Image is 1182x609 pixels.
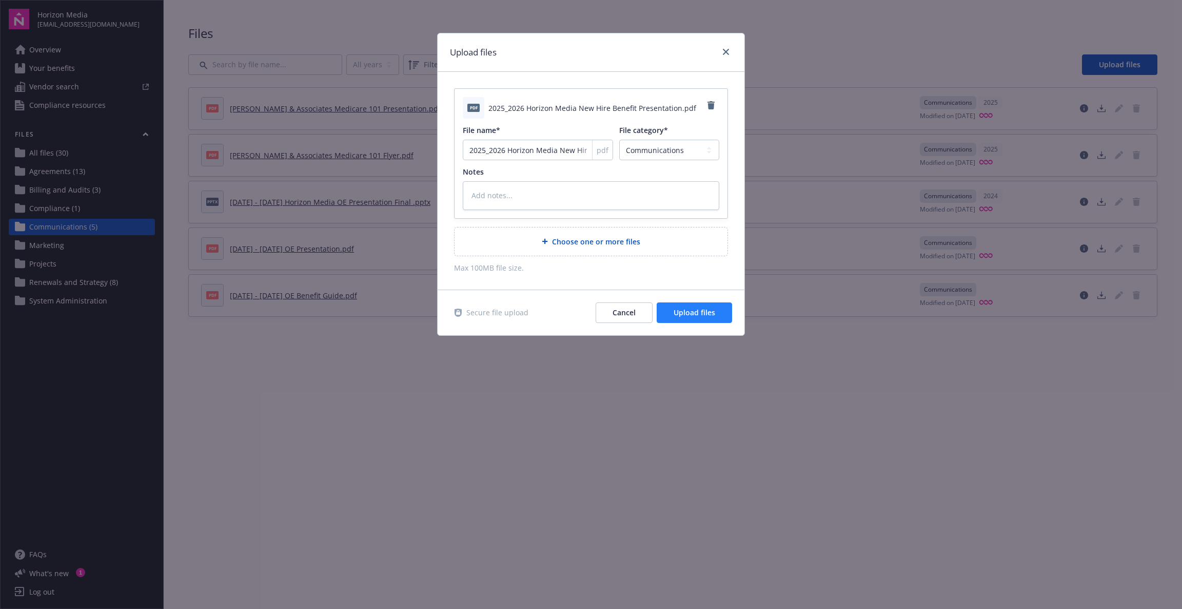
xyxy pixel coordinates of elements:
span: Notes [463,167,484,177]
a: close [720,46,732,58]
button: Upload files [657,302,732,323]
span: File name* [463,125,500,135]
span: Choose one or more files [552,236,640,247]
div: Choose one or more files [454,227,728,256]
span: Cancel [613,308,636,317]
h1: Upload files [450,46,497,59]
input: Add file name... [463,140,613,160]
span: pdf [597,145,608,156]
span: Upload files [674,308,715,317]
span: Secure file upload [466,307,528,318]
span: pdf [467,104,480,111]
button: Cancel [596,302,653,323]
a: Remove [703,97,719,113]
span: 2025_2026 Horizon Media New Hire Benefit Presentation.pdf [488,103,696,113]
span: Max 100MB file size. [454,262,728,273]
span: File category* [619,125,668,135]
